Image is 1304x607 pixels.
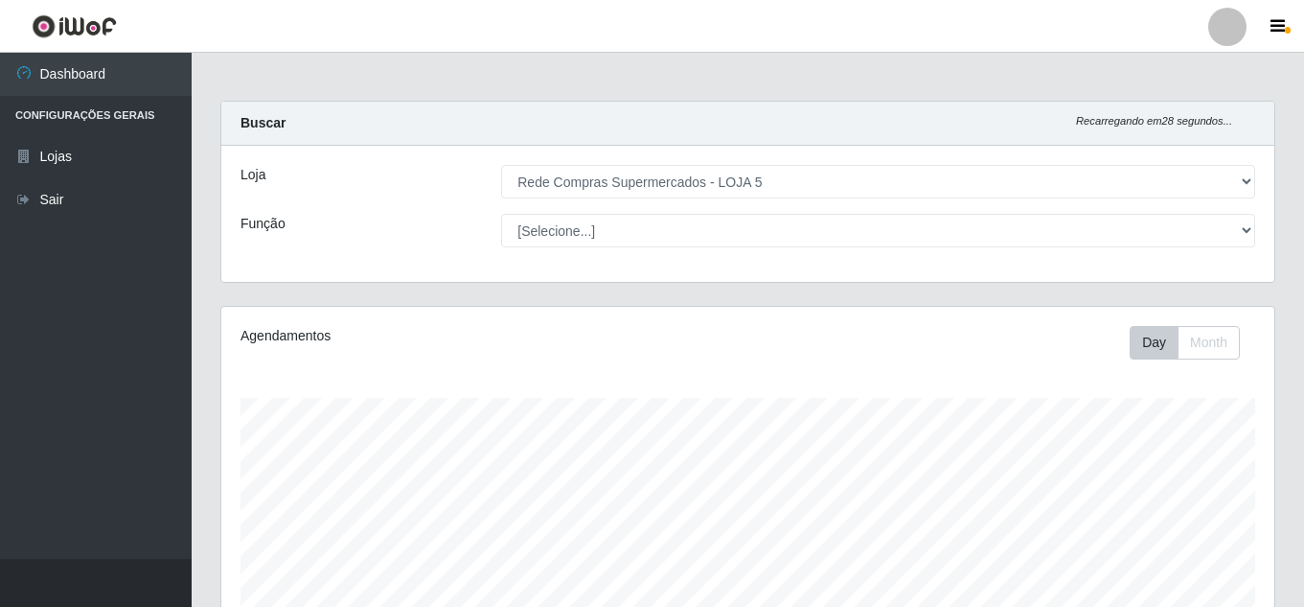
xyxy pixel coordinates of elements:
[1130,326,1178,360] button: Day
[240,326,647,346] div: Agendamentos
[1130,326,1255,360] div: Toolbar with button groups
[1076,115,1232,127] i: Recarregando em 28 segundos...
[32,14,117,38] img: CoreUI Logo
[240,214,286,234] label: Função
[240,165,265,185] label: Loja
[240,115,286,130] strong: Buscar
[1130,326,1240,360] div: First group
[1178,326,1240,360] button: Month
